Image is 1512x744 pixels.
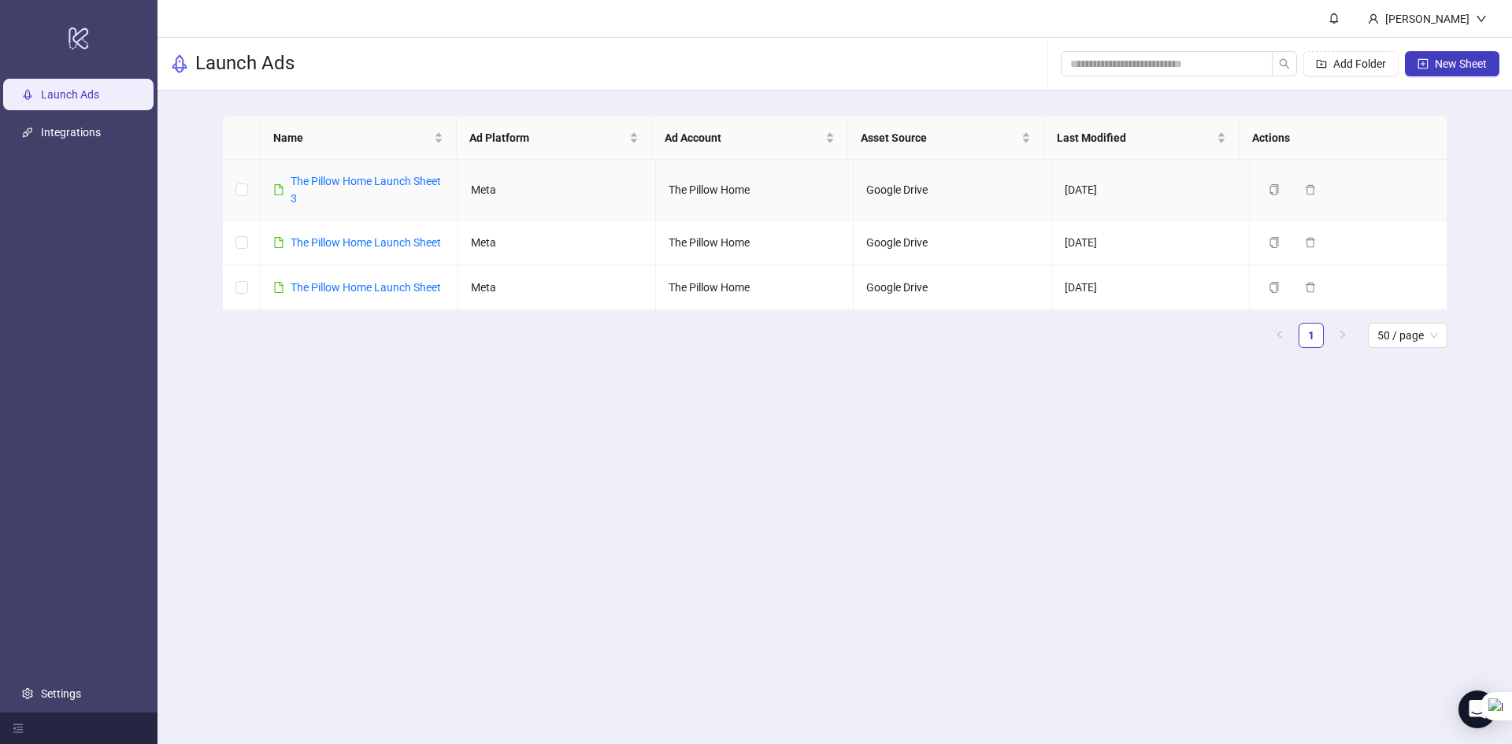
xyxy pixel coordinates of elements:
[861,129,1018,146] span: Asset Source
[1417,58,1429,69] span: plus-square
[848,117,1044,160] th: Asset Source
[1267,323,1292,348] button: left
[273,282,284,293] span: file
[41,126,101,139] a: Integrations
[1368,323,1447,348] div: Page Size
[1299,324,1323,347] a: 1
[1368,13,1379,24] span: user
[457,117,653,160] th: Ad Platform
[1316,58,1327,69] span: folder-add
[1267,323,1292,348] li: Previous Page
[854,265,1051,310] td: Google Drive
[1057,129,1214,146] span: Last Modified
[1379,10,1476,28] div: [PERSON_NAME]
[1405,51,1499,76] button: New Sheet
[1435,57,1487,70] span: New Sheet
[1269,184,1280,195] span: copy
[1240,117,1436,160] th: Actions
[1303,51,1399,76] button: Add Folder
[273,237,284,248] span: file
[1305,282,1316,293] span: delete
[291,175,441,205] a: The Pillow Home Launch Sheet 3
[41,88,99,101] a: Launch Ads
[261,117,457,160] th: Name
[1305,237,1316,248] span: delete
[1052,220,1250,265] td: [DATE]
[1299,323,1324,348] li: 1
[1338,330,1347,339] span: right
[854,160,1051,220] td: Google Drive
[13,723,24,734] span: menu-fold
[1044,117,1240,160] th: Last Modified
[291,281,441,294] a: The Pillow Home Launch Sheet
[41,687,81,700] a: Settings
[170,54,189,73] span: rocket
[195,51,295,76] h3: Launch Ads
[1279,58,1290,69] span: search
[854,220,1051,265] td: Google Drive
[273,184,284,195] span: file
[1052,265,1250,310] td: [DATE]
[1052,160,1250,220] td: [DATE]
[1275,330,1284,339] span: left
[291,236,441,249] a: The Pillow Home Launch Sheet
[273,129,431,146] span: Name
[656,220,854,265] td: The Pillow Home
[1476,13,1487,24] span: down
[458,160,656,220] td: Meta
[1458,690,1496,728] div: Open Intercom Messenger
[1330,323,1355,348] li: Next Page
[458,265,656,310] td: Meta
[1333,57,1386,70] span: Add Folder
[1330,323,1355,348] button: right
[656,265,854,310] td: The Pillow Home
[1269,237,1280,248] span: copy
[469,129,627,146] span: Ad Platform
[1305,184,1316,195] span: delete
[458,220,656,265] td: Meta
[1269,282,1280,293] span: copy
[1377,324,1438,347] span: 50 / page
[652,117,848,160] th: Ad Account
[665,129,822,146] span: Ad Account
[656,160,854,220] td: The Pillow Home
[1329,13,1340,24] span: bell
